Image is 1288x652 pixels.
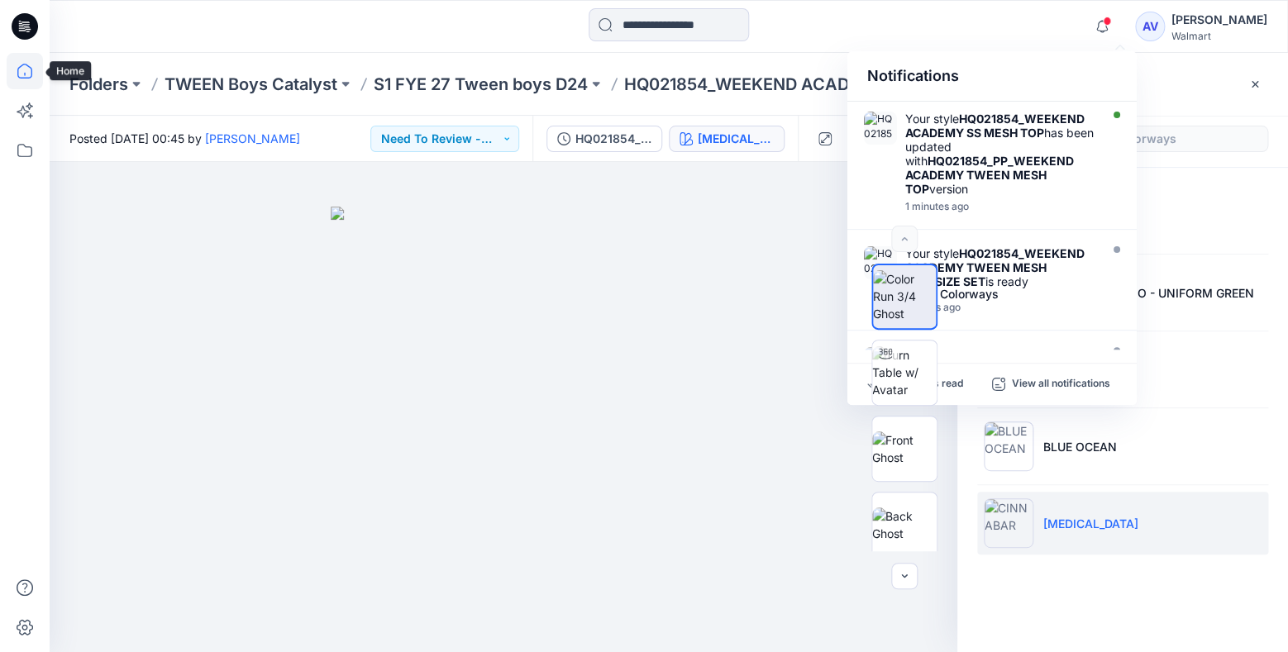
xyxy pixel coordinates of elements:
[905,347,1095,403] div: Your style is ready
[1043,515,1138,532] p: [MEDICAL_DATA]
[1012,377,1110,392] p: View all notifications
[905,302,1095,313] div: Friday, September 19, 2025 19:23
[984,498,1033,548] img: CINNABAR
[69,73,128,96] a: Folders
[575,130,651,148] div: HQ021854_PP_WEEKEND ACADEMY TWEEN MESH TOP
[374,73,588,96] a: S1 FYE 27 Tween boys D24
[698,130,774,148] div: [MEDICAL_DATA]
[905,112,1095,196] div: Your style has been updated with version
[1171,30,1267,42] div: Walmart
[905,246,1085,288] strong: HQ021854_WEEKEND ACADEMY TWEEN MESH TOP_SIZE SET
[864,112,897,145] img: HQ021854_PP_WEEKEND ACADEMY TWEEN MESH TOP
[872,507,937,542] img: Back Ghost
[847,51,1137,102] div: Notifications
[669,126,785,152] button: [MEDICAL_DATA]
[905,154,1074,196] strong: HQ021854_PP_WEEKEND ACADEMY TWEEN MESH TOP
[624,73,892,96] p: HQ021854_WEEKEND ACADEMY SS MESH TOP
[905,112,1085,140] strong: HQ021854_WEEKEND ACADEMY SS MESH TOP
[905,288,1095,300] div: 1 new Colorways
[1135,12,1165,41] div: AV
[864,246,897,279] img: HQ021854_WEEKEND ACADEMY TWEEN MESH TOP_SIZE SET
[905,201,1095,212] div: Saturday, September 20, 2025 00:54
[1043,438,1117,455] p: BLUE OCEAN
[887,377,963,392] p: Mark all as read
[1171,10,1267,30] div: [PERSON_NAME]
[205,131,300,145] a: [PERSON_NAME]
[165,73,337,96] a: TWEEN Boys Catalyst
[984,421,1033,471] img: BLUE OCEAN
[872,431,937,466] img: Front Ghost
[872,346,937,398] img: Turn Table w/ Avatar
[873,270,936,322] img: Color Run 3/4 Ghost
[905,246,1095,288] div: Your style is ready
[69,130,300,147] span: Posted [DATE] 00:45 by
[1043,284,1254,302] p: P0730 POP CAMO - UNIFORM GREEN
[546,126,662,152] button: HQ021854_PP_WEEKEND ACADEMY TWEEN MESH TOP
[845,126,871,152] button: Details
